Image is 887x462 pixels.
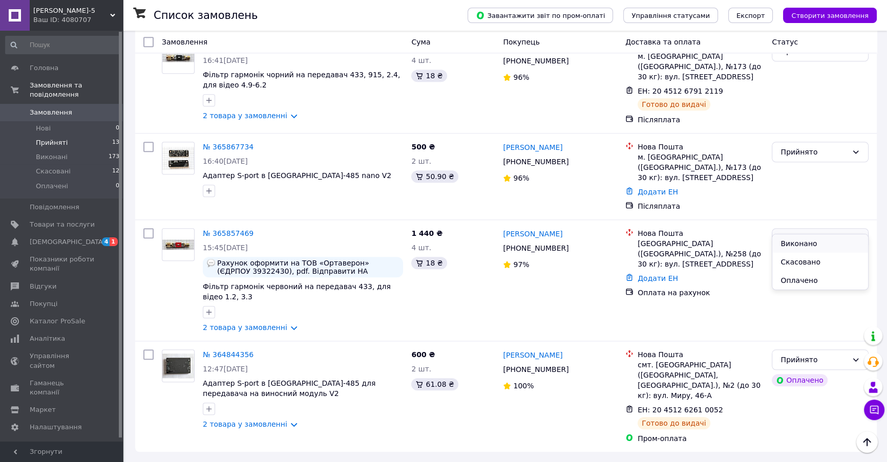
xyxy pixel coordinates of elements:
span: Замовлення та повідомлення [30,81,123,99]
span: Магазин Барвінок-5 [33,6,110,15]
button: Наверх [856,431,878,453]
span: Аналітика [30,334,65,343]
span: 100% [513,382,534,390]
div: Пром-оплата [638,433,764,444]
span: Повідомлення [30,203,79,212]
a: Адаптер S-port в [GEOGRAPHIC_DATA]-485 nano V2 [203,171,391,180]
div: смт. [GEOGRAPHIC_DATA] ([GEOGRAPHIC_DATA], [GEOGRAPHIC_DATA].), №2 (до 30 кг): вул. Миру, 46-А [638,360,764,401]
span: Cума [411,38,430,46]
div: Готово до видачі [638,417,710,429]
span: Налаштування [30,423,82,432]
a: Фото товару [162,41,195,74]
span: Маркет [30,405,56,414]
span: Товари та послуги [30,220,95,229]
span: Відгуки [30,282,56,291]
div: [GEOGRAPHIC_DATA] ([GEOGRAPHIC_DATA].), №258 (до 30 кг): вул. [STREET_ADDRESS] [638,238,764,269]
span: Покупець [503,38,539,46]
span: 13 [112,138,119,147]
span: 2 шт. [411,157,431,165]
div: Нова Пошта [638,142,764,152]
div: 61.08 ₴ [411,378,458,390]
div: Оплата на рахунок [638,288,764,298]
span: ЕН: 20 4512 6261 0052 [638,406,723,414]
span: 16:40[DATE] [203,157,248,165]
span: Управління статусами [631,12,710,19]
a: Створити замовлення [773,11,877,19]
button: Створити замовлення [783,8,877,23]
a: Адаптер S-port в [GEOGRAPHIC_DATA]-485 для передавача на виносний модуль V2 [203,379,375,398]
div: Післяплата [638,201,764,211]
div: 18 ₴ [411,257,447,269]
img: Фото товару [162,354,194,379]
a: 2 товара у замовленні [203,420,287,428]
span: 97% [513,260,529,269]
img: Фото товару [162,239,194,250]
a: Фільтр гармонік чорний на передавач 433, 915, 2.4, для відео 4.9-6.2 [203,71,400,89]
div: Оплачено [772,374,827,386]
img: Фото товару [162,147,194,169]
span: Прийняті [36,138,68,147]
button: Завантажити звіт по пром-оплаті [468,8,613,23]
span: Доставка та оплата [625,38,701,46]
div: [PHONE_NUMBER] [501,54,571,68]
a: Додати ЕН [638,188,678,196]
a: № 364844356 [203,350,254,359]
span: 2 шт. [411,365,431,373]
li: Виконано [772,234,868,253]
a: № 365857469 [203,229,254,237]
span: Покупці [30,299,57,309]
span: Фільтр гармонік червоний на передавач 433, для відео 1.2, 3.3 [203,282,391,301]
span: 4 [102,237,110,246]
span: 96% [513,174,529,182]
span: 1 440 ₴ [411,229,442,237]
span: 500 ₴ [411,143,435,151]
span: Гаманець компанії [30,379,95,397]
li: Оплачено [772,271,868,290]
div: [PHONE_NUMBER] [501,362,571,377]
span: Експорт [736,12,765,19]
div: м. [GEOGRAPHIC_DATA] ([GEOGRAPHIC_DATA].), №173 (до 30 кг): вул. [STREET_ADDRESS] [638,152,764,183]
span: 16:41[DATE] [203,56,248,64]
div: Нова Пошта [638,228,764,238]
button: Управління статусами [623,8,718,23]
img: :speech_balloon: [207,259,215,267]
div: Післяплата [638,115,764,125]
span: Показники роботи компанії [30,255,95,273]
input: Пошук [5,36,120,54]
a: [PERSON_NAME] [503,229,562,239]
button: Експорт [728,8,773,23]
span: Статус [772,38,798,46]
button: Чат з покупцем [864,400,884,420]
span: Замовлення [162,38,207,46]
span: Головна [30,63,58,73]
span: 0 [116,182,119,191]
span: 12:47[DATE] [203,365,248,373]
li: Скасовано [772,253,868,271]
a: Фото товару [162,228,195,261]
a: № 365867734 [203,143,254,151]
div: Прийнято [780,233,848,244]
span: Рахунок оформити на ТОВ «Ортаверон» (ЄДРПОУ 39322430), pdf. Відправити НА ОРГАНІЗАЦІЮ по БЕЗГОТІВ... [217,259,399,275]
a: Додати ЕН [638,274,678,282]
div: Ваш ID: 4080707 [33,15,123,25]
span: Управління сайтом [30,351,95,370]
div: Прийнято [780,146,848,158]
span: 4 шт. [411,56,431,64]
a: Фото товару [162,142,195,174]
span: 4 шт. [411,244,431,252]
span: Створити замовлення [791,12,869,19]
span: Завантажити звіт по пром-оплаті [476,11,605,20]
div: Готово до видачі [638,98,710,111]
a: 2 товара у замовленні [203,112,287,120]
span: Оплачені [36,182,68,191]
h1: Список замовлень [154,9,258,21]
div: 50.90 ₴ [411,170,458,183]
img: Фото товару [162,53,194,62]
a: [PERSON_NAME] [503,350,562,360]
div: [PHONE_NUMBER] [501,241,571,255]
span: [DEMOGRAPHIC_DATA] [30,237,105,247]
a: [PERSON_NAME] [503,142,562,152]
